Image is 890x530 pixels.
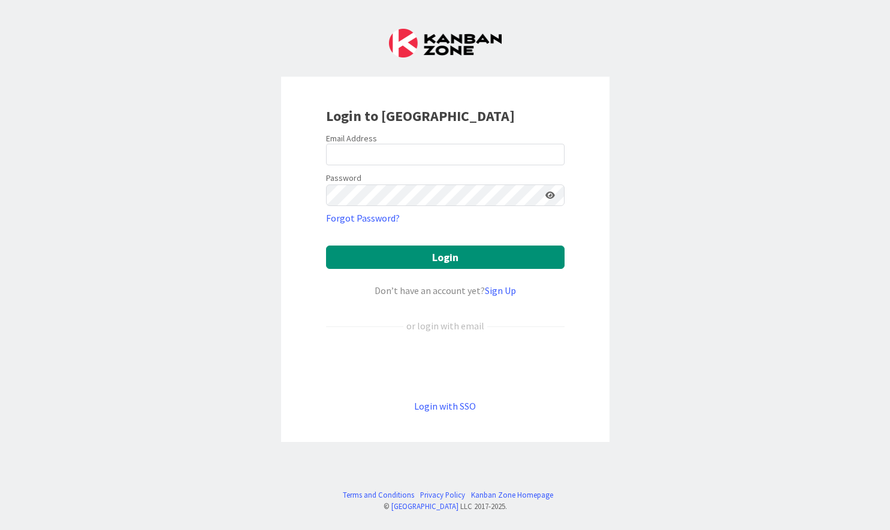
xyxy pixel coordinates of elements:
a: Kanban Zone Homepage [471,489,553,501]
a: [GEOGRAPHIC_DATA] [391,501,458,511]
label: Email Address [326,133,377,144]
a: Sign Up [485,284,516,296]
div: Don’t have an account yet? [326,283,565,298]
button: Login [326,246,565,269]
a: Login with SSO [414,400,476,412]
iframe: Botão Iniciar sessão com o Google [320,353,571,379]
a: Privacy Policy [420,489,465,501]
a: Forgot Password? [326,211,400,225]
a: Terms and Conditions [343,489,414,501]
div: © LLC 2017- 2025 . [337,501,553,512]
label: Password [326,172,361,184]
b: Login to [GEOGRAPHIC_DATA] [326,107,515,125]
div: or login with email [403,319,487,333]
img: Kanban Zone [389,29,502,57]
